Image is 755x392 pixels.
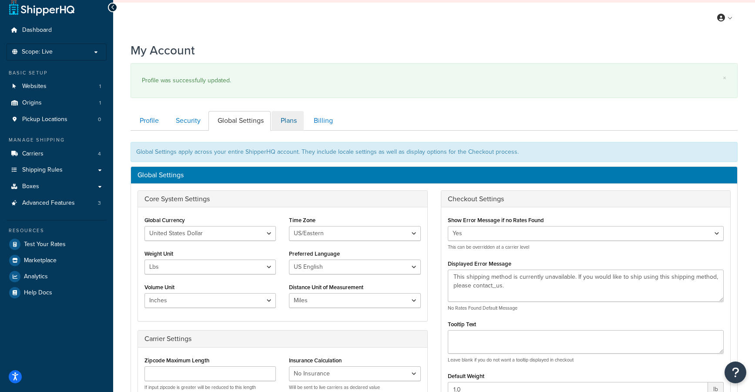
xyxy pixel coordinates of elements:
label: Zipcode Maximum Length [144,357,209,364]
span: Boxes [22,183,39,190]
span: Pickup Locations [22,116,67,123]
label: Weight Unit [144,250,173,257]
p: This can be overridden at a carrier level [448,244,724,250]
span: Websites [22,83,47,90]
li: Advanced Features [7,195,107,211]
label: Displayed Error Message [448,260,511,267]
label: Tooltip Text [448,321,476,328]
h3: Checkout Settings [448,195,724,203]
span: 1 [99,83,101,90]
li: Websites [7,78,107,95]
span: Origins [22,99,42,107]
textarea: This shipping method is currently unavailable. If you would like to ship using this shipping meth... [448,270,724,302]
span: Advanced Features [22,199,75,207]
label: Show Error Message if no Rates Found [448,217,544,223]
div: Resources [7,227,107,234]
a: Shipping Rules [7,162,107,178]
label: Time Zone [289,217,315,223]
div: Profile was successfully updated. [142,74,726,87]
div: Basic Setup [7,69,107,77]
span: Analytics [24,273,48,280]
a: Boxes [7,179,107,195]
span: Test Your Rates [24,241,66,248]
a: × [723,74,726,81]
span: 1 [99,99,101,107]
a: Pickup Locations 0 [7,112,107,128]
a: Websites 1 [7,78,107,95]
li: Carriers [7,146,107,162]
label: Volume Unit [144,284,174,291]
h3: Carrier Settings [144,335,421,343]
a: Dashboard [7,22,107,38]
p: Leave blank if you do not want a tooltip displayed in checkout [448,357,724,363]
a: Marketplace [7,253,107,268]
a: Test Your Rates [7,237,107,252]
a: Plans [272,111,304,131]
label: Global Currency [144,217,185,223]
a: Global Settings [208,111,271,131]
span: Marketplace [24,257,57,264]
span: Help Docs [24,289,52,297]
li: Pickup Locations [7,112,107,128]
h3: Core System Settings [144,195,421,203]
a: Origins 1 [7,95,107,111]
span: 0 [98,116,101,123]
a: Profile [131,111,166,131]
label: Default Weight [448,373,484,379]
label: Distance Unit of Measurement [289,284,363,291]
span: Carriers [22,150,44,158]
label: Preferred Language [289,250,340,257]
a: Carriers 4 [7,146,107,162]
p: If input zipcode is greater will be reduced to this length [144,384,276,391]
span: Shipping Rules [22,166,63,174]
p: Will be sent to live carriers as declared value [289,384,420,391]
p: No Rates Found Default Message [448,305,724,311]
span: Scope: Live [22,48,53,56]
a: Advanced Features 3 [7,195,107,211]
a: Security [167,111,208,131]
div: Global Settings apply across your entire ShipperHQ account. They include locale settings as well ... [131,142,738,162]
h1: My Account [131,42,195,59]
label: Insurance Calculation [289,357,342,364]
a: Analytics [7,269,107,284]
div: Manage Shipping [7,136,107,144]
li: Origins [7,95,107,111]
span: Dashboard [22,27,52,34]
h3: Global Settings [138,171,731,179]
span: 4 [98,150,101,158]
span: 3 [98,199,101,207]
a: Help Docs [7,285,107,301]
button: Open Resource Center [725,362,746,383]
a: Billing [305,111,340,131]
